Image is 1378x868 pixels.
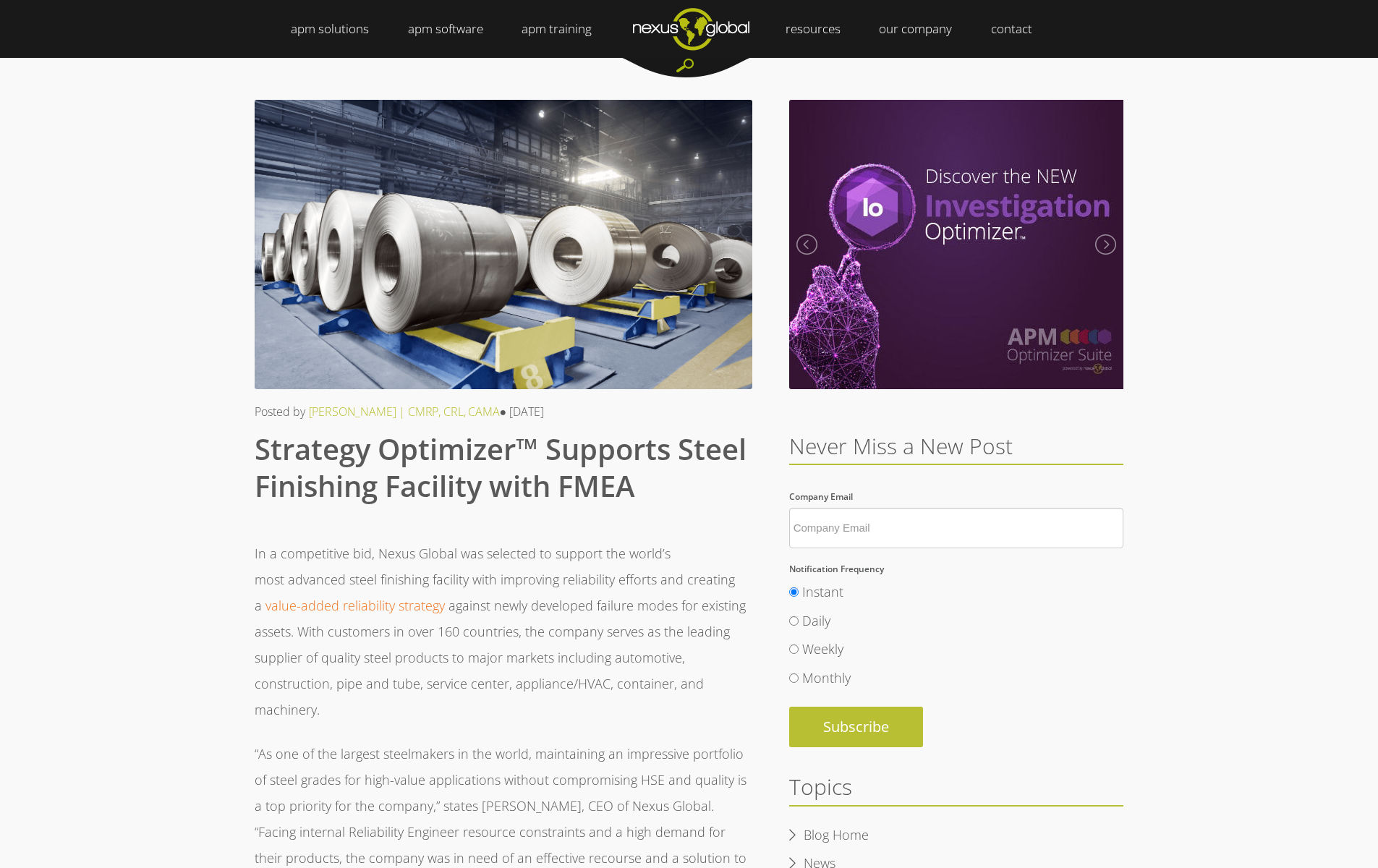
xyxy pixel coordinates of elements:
span: Topics [789,772,852,801]
p: In a competitive bid, Nexus Global was selected to support the world’s most advanced steel finish... [255,540,752,723]
a: value-added reliability strategy [265,597,448,614]
span: Never Miss a New Post [789,431,1013,461]
a: [PERSON_NAME] | CMRP, CRL, CAMA [309,404,500,420]
span: Daily [802,612,830,629]
a: Blog Home [789,825,883,846]
input: Daily [789,616,799,626]
span: Notification Frequency [789,563,884,575]
span: Company Email [789,490,853,503]
span: Weekly [802,640,843,658]
span: Posted by [255,404,305,420]
input: Instant [789,587,799,597]
input: Weekly [789,644,799,654]
span: Instant [802,583,843,600]
input: Monthly [789,673,799,683]
span: Monthly [802,669,851,686]
span: ● [DATE] [500,404,545,420]
input: Company Email [789,508,1124,548]
input: Subscribe [789,707,923,747]
span: Strategy Optimizer™ Supports Steel Finishing Facility with FMEA [255,429,747,506]
img: Meet the New Investigation Optimizer | September 2020 [789,100,1128,389]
